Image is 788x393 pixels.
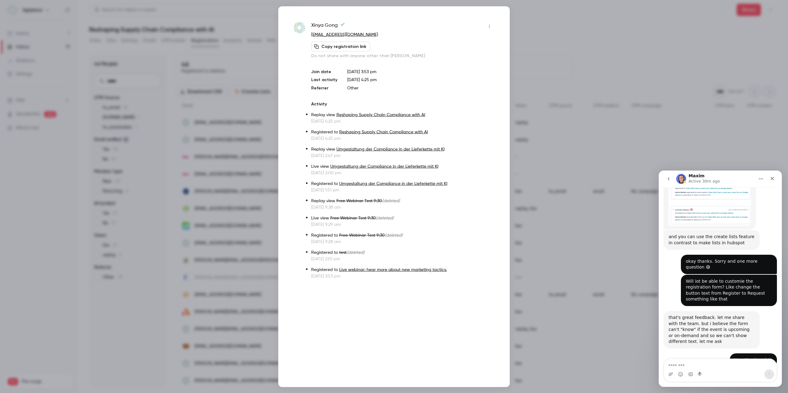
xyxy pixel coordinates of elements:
[311,187,494,193] p: [DATE] 1:51 pm
[311,170,494,176] p: [DATE] 2:00 pm
[311,221,494,227] p: [DATE] 9:29 am
[311,146,494,152] p: Replay view
[311,204,494,210] p: [DATE] 9:38 am
[311,266,494,273] p: Registered to
[339,181,447,186] a: Umgestaltung der Compliance in der Lieferkette mit KI
[659,171,782,387] iframe: Intercom live chat
[311,256,494,262] p: [DATE] 2:01 pm
[311,101,494,107] p: Activity
[311,198,494,204] p: Replay view
[311,85,337,91] p: Referrer
[311,249,494,256] p: Registered to
[347,77,377,82] span: [DATE] 4:25 pm
[294,22,305,33] img: agriplace.com
[339,250,347,254] span: test
[311,232,494,238] p: Registered to
[311,53,494,59] p: Do not share with anyone other than [PERSON_NAME]
[347,69,494,75] p: [DATE] 3:53 pm
[311,22,345,31] span: Xinya Gong
[311,152,494,159] p: [DATE] 2:47 pm
[376,216,394,220] span: (deleted)
[311,32,378,37] a: [EMAIL_ADDRESS][DOMAIN_NAME]
[311,135,494,141] p: [DATE] 4:25 pm
[330,216,376,220] span: Free Webinar Test 9:30
[311,118,494,124] p: [DATE] 4:25 pm
[339,130,428,134] a: Reshaping Supply Chain Compliance with AI
[347,250,364,254] span: (deleted)
[311,69,337,75] p: Join date
[311,41,370,51] button: Copy registration link
[330,164,438,168] a: Umgestaltung der Compliance in der Lieferkette mit KI
[347,85,494,91] p: Other
[339,267,447,272] a: Live webinar: hear more about new marketing tactics.
[336,198,382,203] span: Free Webinar Test 9:30
[311,129,494,135] p: Registered to
[311,163,494,170] p: Live view
[311,112,494,118] p: Replay view
[311,77,337,83] p: Last activity
[311,180,494,187] p: Registered to
[336,112,425,117] a: Reshaping Supply Chain Compliance with AI
[311,215,494,221] p: Live view
[336,147,444,151] a: Umgestaltung der Compliance in der Lieferkette mit KI
[311,273,494,279] p: [DATE] 3:53 pm
[385,233,403,237] span: (deleted)
[311,238,494,245] p: [DATE] 9:28 am
[382,198,400,203] span: (deleted)
[339,233,385,237] span: Free Webinar Test 9:30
